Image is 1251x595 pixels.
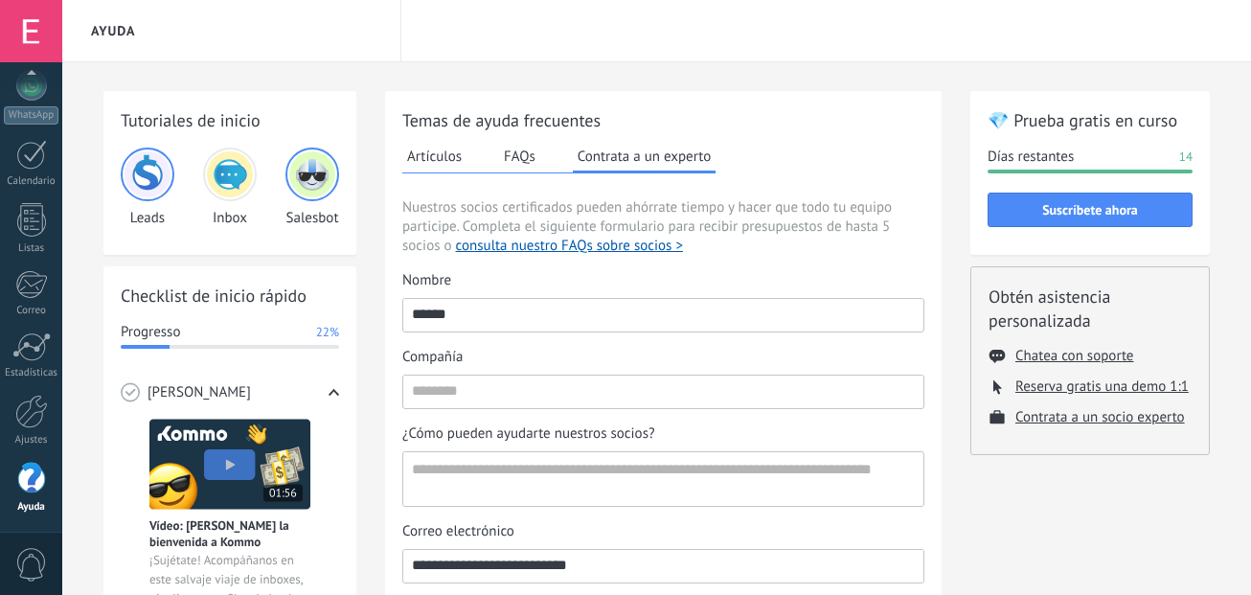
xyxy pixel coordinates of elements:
[121,284,339,308] h2: Checklist de inicio rápido
[4,501,59,514] div: Ayuda
[402,522,514,541] span: Correo electrónico
[988,148,1074,167] span: Días restantes
[285,148,339,227] div: Salesbot
[121,108,339,132] h2: Tutoriales de inicio
[148,383,251,402] span: [PERSON_NAME]
[988,193,1193,227] button: Suscríbete ahora
[403,550,923,581] input: Correo electrónico
[402,424,655,444] span: ¿Cómo pueden ayudarte nuestros socios?
[402,198,924,256] span: Nuestros socios certificados pueden ahórrate tiempo y hacer que todo tu equipo participe. Complet...
[456,237,683,256] button: consulta nuestro FAQs sobre socios >
[499,142,540,171] button: FAQs
[1015,347,1133,365] button: Chatea con soporte
[402,271,451,290] span: Nombre
[1042,203,1138,217] span: Suscríbete ahora
[4,175,59,188] div: Calendario
[203,148,257,227] div: Inbox
[149,419,310,510] img: Meet video
[121,323,180,342] span: Progresso
[1179,148,1193,167] span: 14
[403,452,920,506] textarea: ¿Cómo pueden ayudarte nuestros socios?
[4,106,58,125] div: WhatsApp
[989,285,1192,332] h2: Obtén asistencia personalizada
[121,148,174,227] div: Leads
[316,323,339,342] span: 22%
[573,142,716,173] button: Contrata a un experto
[1015,378,1189,396] button: Reserva gratis una demo 1:1
[4,305,59,317] div: Correo
[4,367,59,379] div: Estadísticas
[402,108,924,132] h2: Temas de ayuda frecuentes
[4,434,59,446] div: Ajustes
[1015,408,1185,426] button: Contrata a un socio experto
[149,517,310,550] span: Vídeo: [PERSON_NAME] la bienvenida a Kommo
[403,376,923,406] input: Compañía
[402,348,463,367] span: Compañía
[4,242,59,255] div: Listas
[403,299,923,330] input: Nombre
[402,142,466,171] button: Artículos
[988,108,1193,132] h2: 💎 Prueba gratis en curso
